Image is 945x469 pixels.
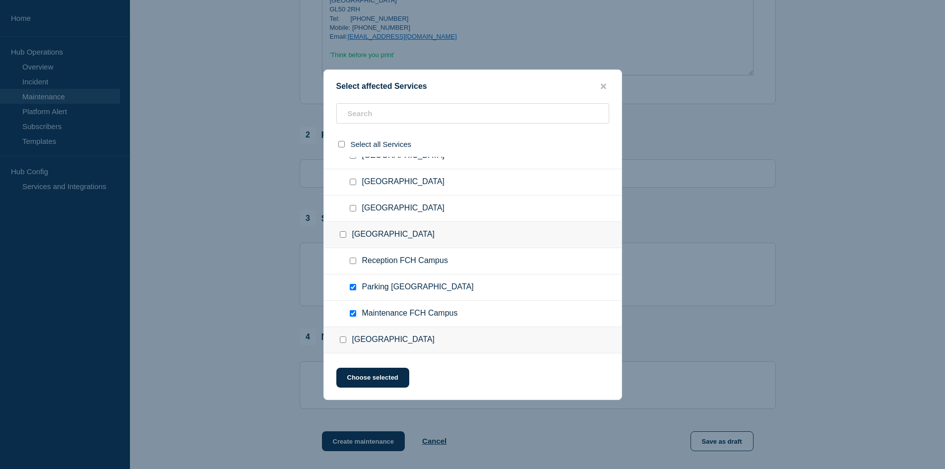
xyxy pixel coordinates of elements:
div: [GEOGRAPHIC_DATA] [324,222,622,248]
span: Reception FCH Campus [362,256,448,266]
div: Select affected Services [324,82,622,91]
input: Search [336,103,609,124]
input: Pittville Student Village checkbox [340,336,346,343]
button: close button [598,82,609,91]
span: Maintenance FCH Campus [362,309,458,319]
span: Select all Services [351,140,412,148]
input: Reception FCH Campus checkbox [350,258,356,264]
input: FCH Campus checkbox [340,231,346,238]
button: Choose selected [336,368,409,388]
input: Parking Park Campus checkbox [350,179,356,185]
span: [GEOGRAPHIC_DATA] [362,177,445,187]
div: [GEOGRAPHIC_DATA] [324,327,622,353]
span: Parking [GEOGRAPHIC_DATA] [362,282,474,292]
input: Parking FCH Campus checkbox [350,284,356,290]
input: Maintenance Park Campus checkbox [350,205,356,211]
span: [GEOGRAPHIC_DATA] [362,203,445,213]
input: Maintenance FCH Campus checkbox [350,310,356,317]
input: select all checkbox [338,141,345,147]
